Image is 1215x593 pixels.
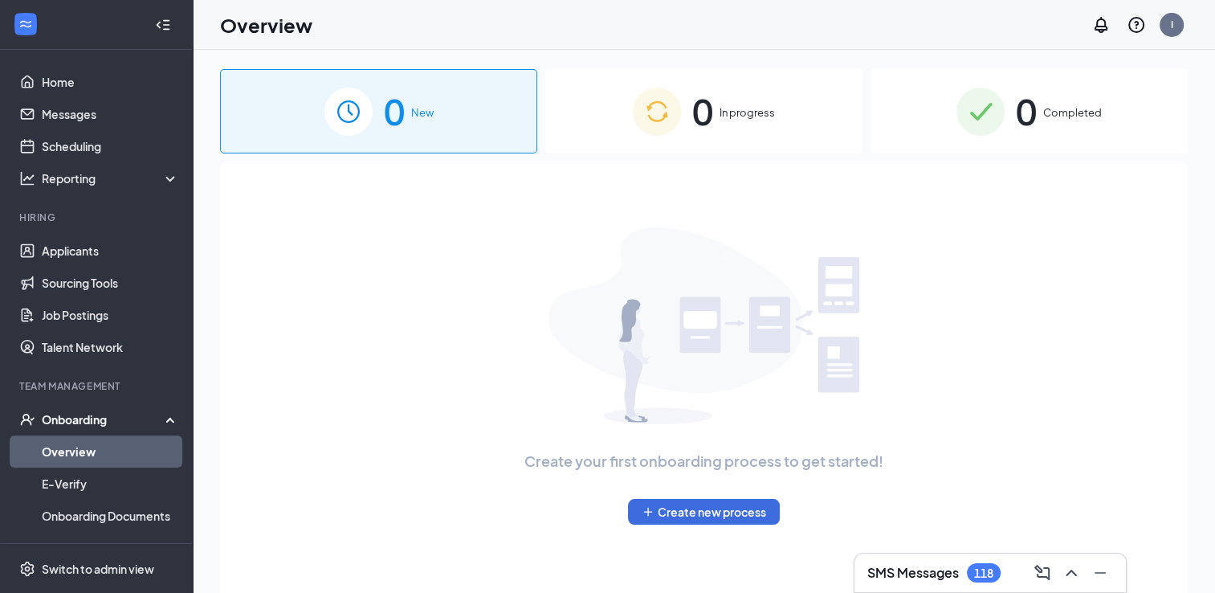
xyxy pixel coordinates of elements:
div: I [1171,18,1173,31]
svg: WorkstreamLogo [18,16,34,32]
span: In progress [720,104,775,121]
a: Talent Network [42,331,179,363]
svg: Notifications [1091,15,1111,35]
div: 118 [974,566,993,580]
div: Reporting [42,170,180,186]
svg: ChevronUp [1062,563,1081,583]
span: 0 [692,84,713,139]
div: Team Management [19,379,176,393]
button: ChevronUp [1058,560,1084,586]
span: Completed [1043,104,1102,121]
h1: Overview [220,11,312,39]
button: ComposeMessage [1029,560,1055,586]
svg: Plus [642,505,654,518]
svg: ComposeMessage [1033,563,1052,583]
a: Overview [42,436,179,468]
a: E-Verify [42,468,179,500]
a: Onboarding Documents [42,500,179,532]
span: New [411,104,434,121]
span: 0 [1016,84,1037,139]
a: Sourcing Tools [42,267,179,299]
a: Job Postings [42,299,179,331]
a: Home [42,66,179,98]
button: Minimize [1087,560,1113,586]
svg: UserCheck [19,411,35,427]
div: Onboarding [42,411,165,427]
button: PlusCreate new process [628,499,780,525]
span: 0 [384,84,405,139]
svg: Settings [19,561,35,577]
div: Switch to admin view [42,561,154,577]
a: Applicants [42,235,179,267]
a: Messages [42,98,179,130]
svg: Collapse [155,17,171,33]
div: Hiring [19,211,176,224]
svg: QuestionInfo [1127,15,1146,35]
svg: Minimize [1091,563,1110,583]
h3: SMS Messages [867,564,959,582]
a: Scheduling [42,130,179,162]
span: Create your first onboarding process to get started! [524,450,883,472]
svg: Analysis [19,170,35,186]
a: Activity log [42,532,179,564]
